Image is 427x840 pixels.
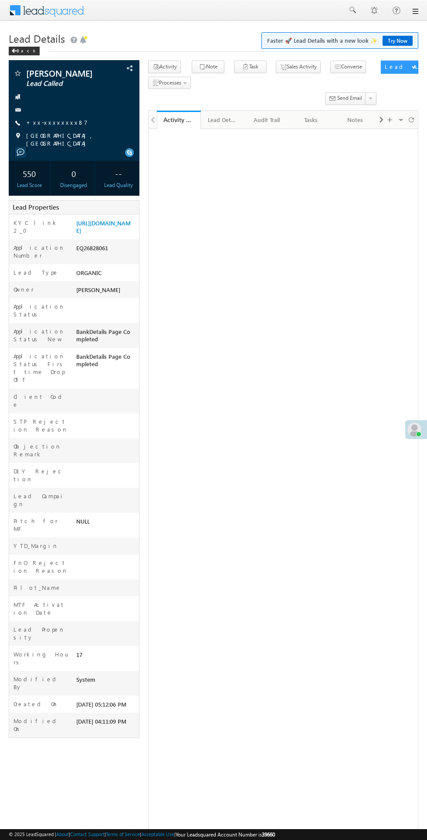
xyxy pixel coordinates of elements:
button: Lead Actions [381,61,418,74]
a: Activity History [157,111,201,129]
div: [DATE] 05:12:06 PM [74,700,139,712]
label: Created On [14,700,58,708]
label: Working Hours [14,650,68,666]
label: YTD_Margin [14,542,58,550]
a: Contact Support [70,831,105,837]
button: Converse [330,61,366,73]
label: Modified On [14,717,68,733]
div: EQ26828061 [74,244,139,256]
label: Lead Campaign [14,492,68,508]
label: Application Status First time Drop Off [14,352,68,384]
div: BankDetails Page Completed [74,352,139,372]
div: Disengaged [55,181,92,189]
button: Task [234,61,267,73]
span: 39660 [262,831,275,838]
a: Audit Trail [245,111,289,129]
a: Notes [333,111,377,129]
span: © 2025 LeadSquared | | | | | [9,830,275,839]
label: FnO Rejection Reason [14,559,68,575]
span: [PERSON_NAME] [26,69,105,78]
div: Lead Actions [385,63,422,71]
label: Client Code [14,393,68,408]
div: ORGANIC [74,269,139,281]
div: Back [9,47,40,55]
span: Lead Properties [13,203,59,211]
span: Processes [159,79,181,86]
button: Note [192,61,224,73]
div: Notes [340,115,369,125]
div: BankDetails Page Completed [74,327,139,347]
label: KYC link 2_0 [14,219,68,235]
span: Faster 🚀 Lead Details with a new look ✨ [267,36,413,45]
span: [PERSON_NAME] [76,286,120,293]
span: Lead Details [9,31,65,45]
span: Send Email [337,94,362,102]
div: 17 [74,650,139,663]
a: Back [9,46,44,54]
li: Activity History [157,111,201,128]
li: Lead Details [201,111,245,128]
div: NULL [74,517,139,529]
div: [DATE] 04:11:09 PM [74,717,139,729]
span: Your Leadsquared Account Number is [176,831,275,838]
a: Try Now [383,36,413,46]
label: Application Number [14,244,68,259]
label: Pitch for MF [14,517,68,533]
div: Lead Details [208,115,237,125]
label: Pilot_Name [14,584,61,592]
div: Activity History [163,116,194,124]
label: MTF Activation Date [14,601,68,616]
div: Audit Trail [252,115,281,125]
label: Owner [14,286,34,293]
label: Lead Type [14,269,59,276]
button: Send Email [325,92,366,105]
label: Application Status New [14,327,68,343]
div: Lead Quality [100,181,137,189]
button: Processes [148,77,191,89]
button: Activity [148,61,181,73]
a: Lead Details [201,111,245,129]
label: Modified By [14,675,68,691]
a: [URL][DOMAIN_NAME] [76,219,131,234]
label: Objection Remark [14,442,68,458]
a: +xx-xxxxxxxx87 [26,119,88,126]
div: Tasks [296,115,325,125]
label: Lead Propensity [14,626,68,641]
div: System [74,675,139,687]
span: [GEOGRAPHIC_DATA], [GEOGRAPHIC_DATA] [26,132,130,147]
span: Lead Called [26,79,105,88]
a: About [56,831,69,837]
a: Acceptable Use [141,831,174,837]
label: Application Status [14,303,68,318]
label: STP Rejection Reason [14,418,68,433]
div: -- [100,165,137,181]
button: Sales Activity [276,61,321,73]
label: DIY Rejection [14,467,68,483]
div: 550 [11,165,48,181]
div: 0 [55,165,92,181]
a: Tasks [289,111,333,129]
a: Terms of Service [106,831,140,837]
div: Lead Score [11,181,48,189]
